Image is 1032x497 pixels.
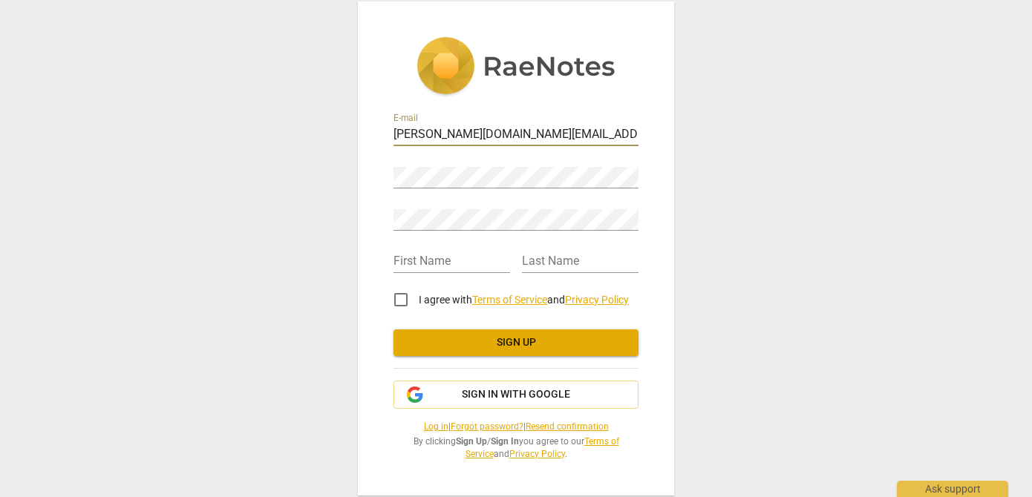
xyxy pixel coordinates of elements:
span: Sign in with Google [462,387,570,402]
a: Forgot password? [451,421,523,432]
a: Terms of Service [472,294,547,306]
b: Sign Up [456,436,487,447]
span: By clicking / you agree to our and . [393,435,639,460]
a: Privacy Policy [509,449,565,459]
span: | | [393,421,639,433]
div: Ask support [897,481,1008,497]
label: E-mail [393,114,418,123]
button: Sign up [393,329,639,356]
a: Privacy Policy [565,294,629,306]
span: I agree with and [419,294,629,306]
a: Terms of Service [466,436,619,459]
img: 5ac2273c67554f335776073100b6d88f.svg [417,37,615,98]
button: Sign in with Google [393,381,639,409]
b: Sign In [491,436,519,447]
a: Resend confirmation [526,421,609,432]
a: Log in [424,421,448,432]
span: Sign up [405,335,627,350]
